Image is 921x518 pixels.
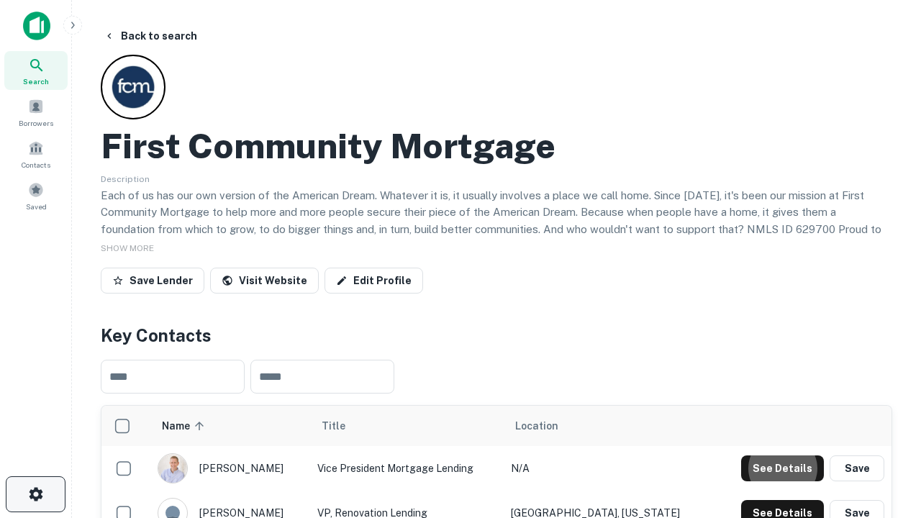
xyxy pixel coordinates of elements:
[504,446,712,491] td: N/A
[150,406,310,446] th: Name
[22,159,50,171] span: Contacts
[325,268,423,294] a: Edit Profile
[101,187,892,255] p: Each of us has our own version of the American Dream. Whatever it is, it usually involves a place...
[4,51,68,90] a: Search
[101,125,555,167] h2: First Community Mortgage
[4,93,68,132] a: Borrowers
[98,23,203,49] button: Back to search
[210,268,319,294] a: Visit Website
[101,268,204,294] button: Save Lender
[101,174,150,184] span: Description
[4,135,68,173] a: Contacts
[26,201,47,212] span: Saved
[322,417,364,435] span: Title
[158,453,303,483] div: [PERSON_NAME]
[23,12,50,40] img: capitalize-icon.png
[162,417,209,435] span: Name
[4,176,68,215] a: Saved
[101,322,892,348] h4: Key Contacts
[830,455,884,481] button: Save
[849,403,921,472] iframe: Chat Widget
[19,117,53,129] span: Borrowers
[504,406,712,446] th: Location
[23,76,49,87] span: Search
[741,455,824,481] button: See Details
[101,243,154,253] span: SHOW MORE
[310,406,504,446] th: Title
[310,446,504,491] td: Vice President Mortgage Lending
[158,454,187,483] img: 1520878720083
[515,417,558,435] span: Location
